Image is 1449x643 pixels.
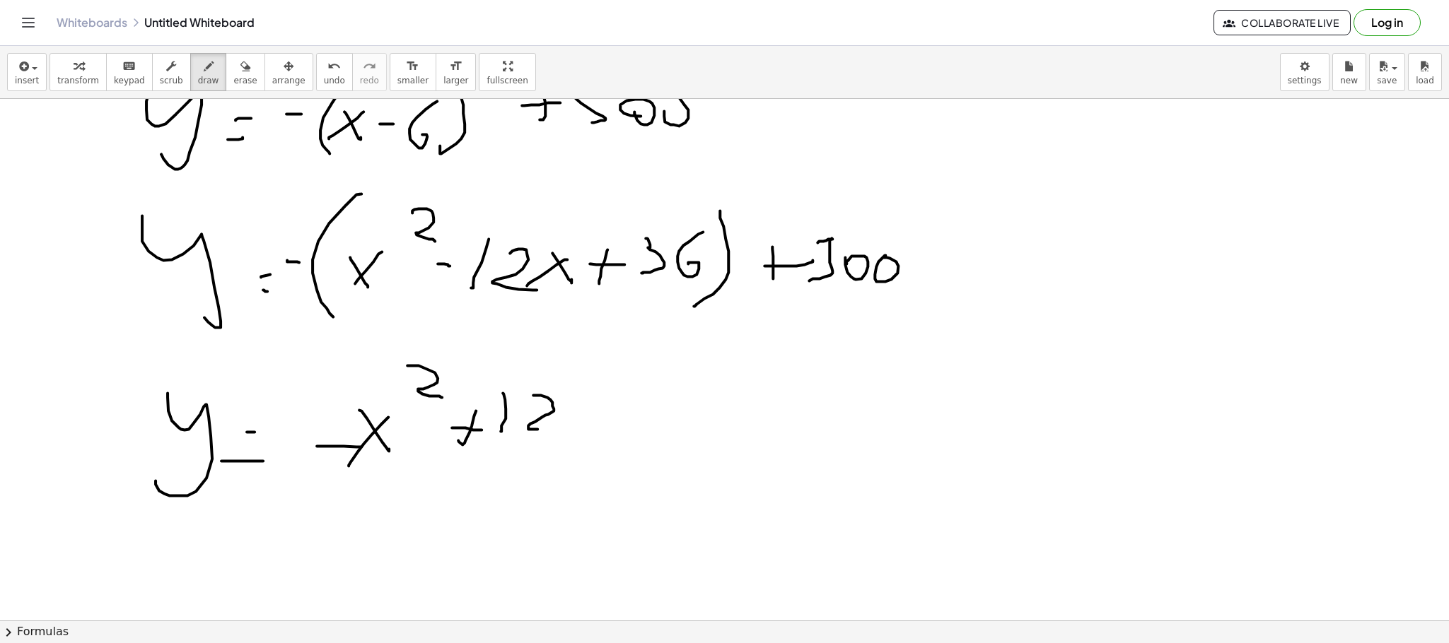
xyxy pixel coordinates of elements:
span: redo [360,76,379,85]
button: load [1408,53,1442,91]
span: keypad [114,76,145,85]
i: format_size [449,58,462,75]
button: insert [7,53,47,91]
button: format_sizesmaller [390,53,436,91]
button: format_sizelarger [436,53,476,91]
button: save [1369,53,1405,91]
button: settings [1280,53,1329,91]
button: erase [226,53,264,91]
button: Log in [1354,9,1421,36]
i: format_size [406,58,419,75]
button: keyboardkeypad [106,53,153,91]
span: transform [57,76,99,85]
span: larger [443,76,468,85]
span: settings [1288,76,1322,85]
i: keyboard [122,58,136,75]
button: Collaborate Live [1214,10,1351,35]
button: scrub [152,53,191,91]
span: load [1416,76,1434,85]
i: undo [327,58,341,75]
button: draw [190,53,227,91]
span: arrange [272,76,305,85]
span: save [1377,76,1397,85]
button: transform [50,53,107,91]
button: redoredo [352,53,387,91]
a: Whiteboards [57,16,127,30]
span: scrub [160,76,183,85]
span: fullscreen [487,76,528,85]
button: fullscreen [479,53,535,91]
span: undo [324,76,345,85]
span: new [1340,76,1358,85]
button: Toggle navigation [17,11,40,34]
i: redo [363,58,376,75]
span: insert [15,76,39,85]
span: erase [233,76,257,85]
button: arrange [264,53,313,91]
button: new [1332,53,1366,91]
span: smaller [397,76,429,85]
span: Collaborate Live [1226,16,1339,29]
button: undoundo [316,53,353,91]
span: draw [198,76,219,85]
